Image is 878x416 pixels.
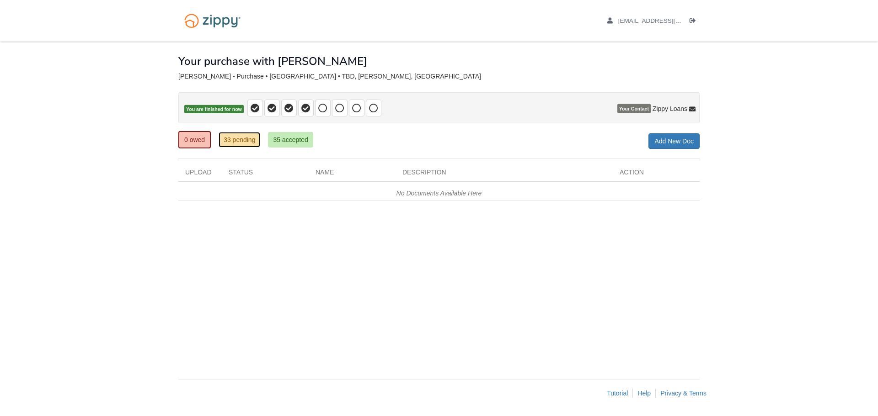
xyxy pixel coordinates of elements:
[178,131,211,148] a: 0 owed
[219,132,260,147] a: 33 pending
[613,168,700,181] div: Action
[617,104,651,113] span: Your Contact
[660,390,707,397] a: Privacy & Terms
[618,17,723,24] span: ajakkcarr@gmail.com
[222,168,309,181] div: Status
[184,105,244,114] span: You are finished for now
[637,390,651,397] a: Help
[178,9,246,32] img: Logo
[607,17,723,26] a: edit profile
[653,104,687,113] span: Zippy Loans
[268,132,313,147] a: 35 accepted
[396,168,613,181] div: Description
[178,168,222,181] div: Upload
[178,55,367,67] h1: Your purchase with [PERSON_NAME]
[309,168,396,181] div: Name
[690,17,700,26] a: Log out
[648,133,700,149] a: Add New Doc
[607,390,628,397] a: Tutorial
[178,73,700,80] div: [PERSON_NAME] - Purchase • [GEOGRAPHIC_DATA] • TBD, [PERSON_NAME], [GEOGRAPHIC_DATA]
[396,190,482,197] em: No Documents Available Here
